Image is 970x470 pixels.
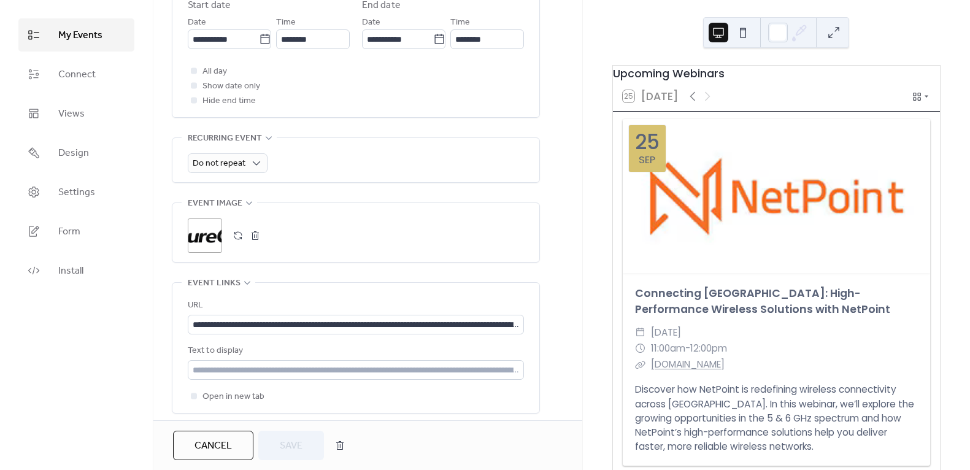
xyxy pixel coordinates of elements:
a: [DOMAIN_NAME] [651,358,725,371]
div: Sep [639,155,655,166]
a: Design [18,136,134,169]
span: 12:00pm [690,341,727,356]
span: Time [450,15,470,30]
span: Do not repeat [193,155,245,172]
span: Show date only [202,79,260,94]
div: Upcoming Webinars [613,66,940,82]
a: Install [18,254,134,287]
span: Event links [188,276,241,291]
span: My Events [58,28,102,43]
span: Cancel [194,439,232,453]
div: ; [188,218,222,253]
a: My Events [18,18,134,52]
div: Text to display [188,344,522,358]
div: URL [188,298,522,313]
div: ​ [635,325,646,341]
span: Time [276,15,296,30]
span: Event image [188,196,242,211]
a: Form [18,215,134,248]
span: Recurring event [188,131,262,146]
span: 11:00am [651,341,685,356]
span: Date [188,15,206,30]
span: Design [58,146,89,161]
span: Hide end time [202,94,256,109]
span: Open in new tab [202,390,264,404]
div: 25 [635,132,660,152]
button: Cancel [173,431,253,460]
span: [DATE] [651,325,681,341]
span: Date [362,15,380,30]
span: Connect [58,67,96,82]
span: Install [58,264,83,279]
div: Discover how NetPoint is redefining wireless connectivity across [GEOGRAPHIC_DATA]. In this webin... [623,382,930,453]
a: Connect [18,58,134,91]
span: - [685,341,690,356]
div: ​ [635,341,646,356]
span: Form [58,225,80,239]
span: Settings [58,185,95,200]
span: All day [202,64,227,79]
a: Settings [18,175,134,209]
a: Connecting [GEOGRAPHIC_DATA]: High-Performance Wireless Solutions with NetPoint [635,286,890,317]
a: Views [18,97,134,130]
div: ​ [635,356,646,372]
span: Views [58,107,85,121]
